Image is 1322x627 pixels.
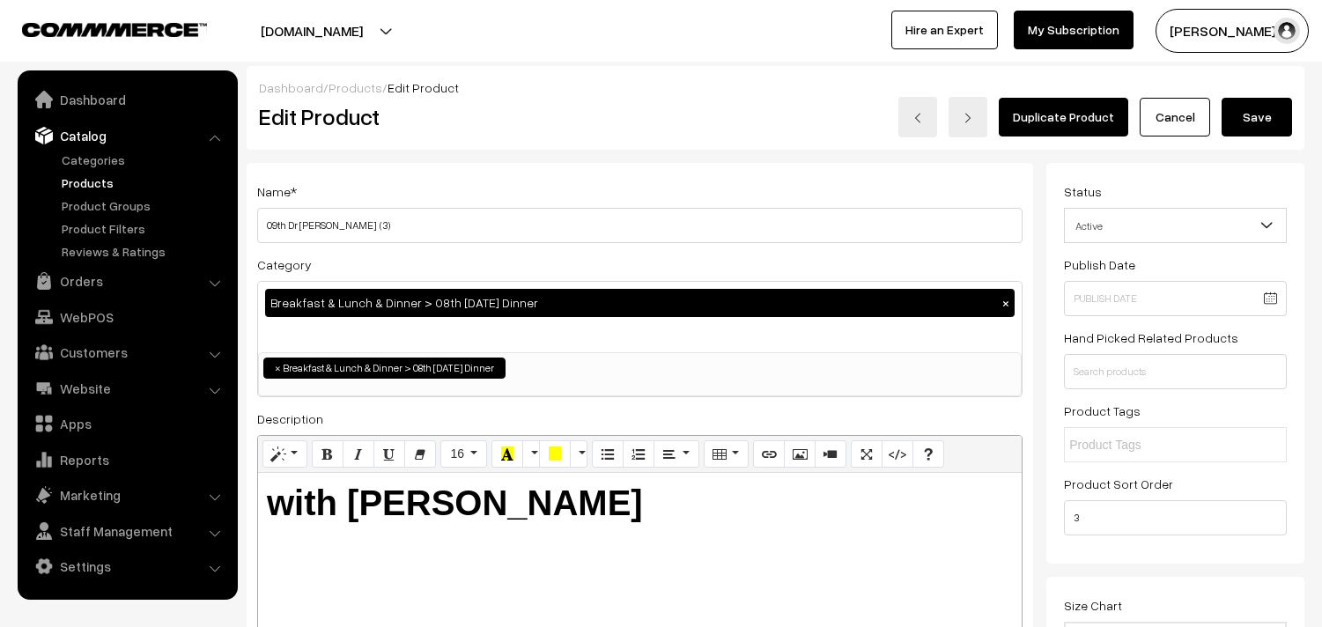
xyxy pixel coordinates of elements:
label: Size Chart [1064,596,1122,615]
label: Hand Picked Related Products [1064,328,1238,347]
input: Name [257,208,1023,243]
span: Active [1065,210,1286,241]
button: Unordered list (CTRL+SHIFT+NUM7) [592,440,624,468]
a: Dashboard [259,80,323,95]
a: Website [22,373,232,404]
label: Description [257,409,323,428]
a: My Subscription [1014,11,1134,49]
a: Apps [22,408,232,439]
button: More Color [522,440,540,468]
button: Italic (CTRL+I) [343,440,374,468]
button: Save [1222,98,1292,136]
a: Settings [22,550,232,582]
span: Active [1064,208,1287,243]
button: Ordered list (CTRL+SHIFT+NUM8) [623,440,654,468]
label: Status [1064,182,1102,201]
a: Categories [57,151,232,169]
img: user [1274,18,1300,44]
button: Underline (CTRL+U) [373,440,405,468]
a: Marketing [22,479,232,511]
a: Cancel [1140,98,1210,136]
a: Reviews & Ratings [57,242,232,261]
label: Product Sort Order [1064,475,1173,493]
input: Product Tags [1069,436,1223,454]
button: [DOMAIN_NAME] [199,9,425,53]
a: Products [57,173,232,192]
h2: Edit Product [259,103,674,130]
button: Font Size [440,440,487,468]
a: Staff Management [22,515,232,547]
button: Code View [882,440,913,468]
img: COMMMERCE [22,23,207,36]
b: with [PERSON_NAME] [267,483,643,522]
a: WebPOS [22,301,232,333]
img: left-arrow.png [912,113,923,123]
button: Style [262,440,307,468]
img: right-arrow.png [963,113,973,123]
button: More Color [570,440,587,468]
button: Bold (CTRL+B) [312,440,343,468]
button: × [998,295,1014,311]
a: Products [329,80,382,95]
a: Product Groups [57,196,232,215]
div: / / [259,78,1292,97]
a: Dashboard [22,84,232,115]
button: Video [815,440,846,468]
input: Enter Number [1064,500,1287,535]
input: Search products [1064,354,1287,389]
a: Customers [22,336,232,368]
a: Hire an Expert [891,11,998,49]
button: Full Screen [851,440,883,468]
button: Table [704,440,749,468]
button: Background Color [539,440,571,468]
a: Product Filters [57,219,232,238]
label: Publish Date [1064,255,1135,274]
a: Reports [22,444,232,476]
button: Link (CTRL+K) [753,440,785,468]
div: Breakfast & Lunch & Dinner > 08th [DATE] Dinner [265,289,1015,317]
label: Name [257,182,297,201]
span: Edit Product [388,80,459,95]
a: Duplicate Product [999,98,1128,136]
input: Publish Date [1064,281,1287,316]
span: 16 [450,446,464,461]
button: [PERSON_NAME] s… [1156,9,1309,53]
button: Picture [784,440,816,468]
a: Orders [22,265,232,297]
button: Help [912,440,944,468]
button: Recent Color [491,440,523,468]
button: Paragraph [654,440,698,468]
button: Remove Font Style (CTRL+\) [404,440,436,468]
a: COMMMERCE [22,18,176,39]
label: Product Tags [1064,402,1141,420]
a: Catalog [22,120,232,151]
